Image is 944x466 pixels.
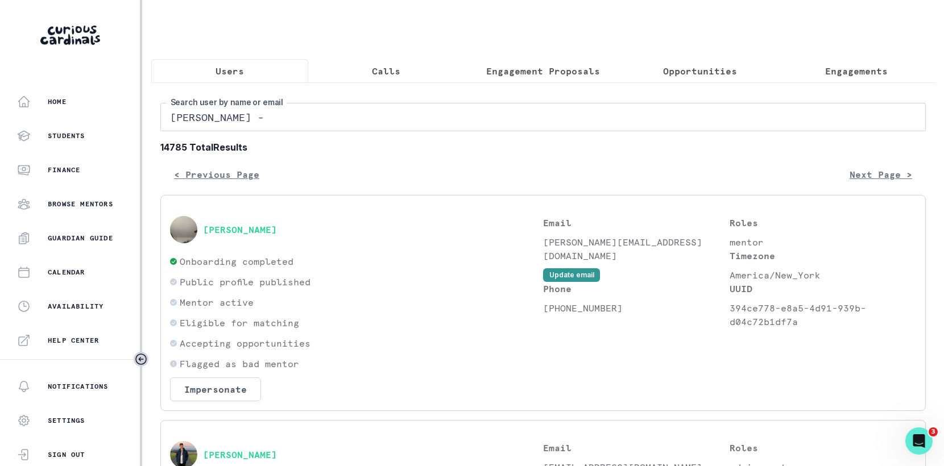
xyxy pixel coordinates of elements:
[134,352,148,367] button: Toggle sidebar
[48,450,85,459] p: Sign Out
[48,416,85,425] p: Settings
[825,64,888,78] p: Engagements
[730,249,916,263] p: Timezone
[730,216,916,230] p: Roles
[486,64,600,78] p: Engagement Proposals
[40,26,100,45] img: Curious Cardinals Logo
[730,441,916,455] p: Roles
[663,64,737,78] p: Opportunities
[48,336,99,345] p: Help Center
[170,377,261,401] button: Impersonate
[180,357,299,371] p: Flagged as bad mentor
[203,449,277,460] button: [PERSON_NAME]
[730,268,916,282] p: America/New_York
[180,316,299,330] p: Eligible for matching
[372,64,400,78] p: Calls
[180,255,293,268] p: Onboarding completed
[543,216,730,230] p: Email
[180,336,310,350] p: Accepting opportunities
[216,64,244,78] p: Users
[48,131,85,140] p: Students
[543,301,730,315] p: [PHONE_NUMBER]
[730,235,916,249] p: mentor
[180,275,310,289] p: Public profile published
[203,224,277,235] button: [PERSON_NAME]
[929,427,938,436] span: 3
[543,441,730,455] p: Email
[543,282,730,296] p: Phone
[48,165,80,174] p: Finance
[160,163,273,186] button: < Previous Page
[905,427,933,455] iframe: Intercom live chat
[48,97,67,106] p: Home
[160,140,926,154] b: 14785 Total Results
[730,301,916,328] p: 394ce778-e8a5-4d91-939b-d04c72b1df7a
[48,382,109,391] p: Notifications
[48,199,113,209] p: Browse Mentors
[730,282,916,296] p: UUID
[543,235,730,263] p: [PERSON_NAME][EMAIL_ADDRESS][DOMAIN_NAME]
[180,296,254,309] p: Mentor active
[48,234,113,243] p: Guardian Guide
[543,268,600,282] button: Update email
[48,268,85,277] p: Calendar
[48,302,103,311] p: Availability
[836,163,926,186] button: Next Page >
